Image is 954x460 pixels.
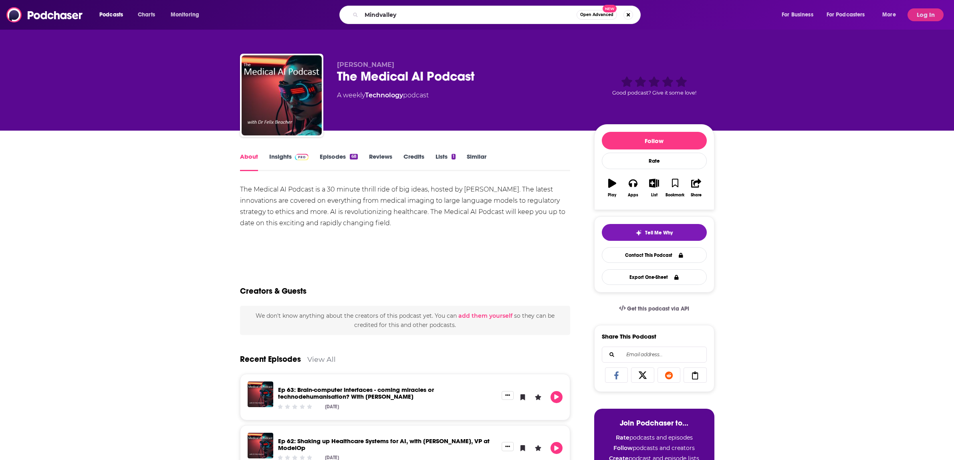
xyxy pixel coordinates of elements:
[278,386,434,400] a: Ep 63: Brain-computer interfaces - coming miracles or technodehumanisation? With Dr Robyn Waller
[686,174,706,202] button: Share
[908,8,944,21] button: Log In
[403,153,424,171] a: Credits
[602,347,707,363] div: Search followers
[635,230,642,236] img: tell me why sparkle
[502,391,514,400] button: Show More Button
[307,355,336,363] a: View All
[594,61,714,111] div: Good podcast? Give it some love!
[782,9,813,20] span: For Business
[608,193,616,198] div: Play
[645,230,673,236] span: Tell Me Why
[665,174,686,202] button: Bookmark
[138,9,155,20] span: Charts
[337,61,394,69] span: [PERSON_NAME]
[248,381,273,407] img: Ep 63: Brain-computer interfaces - coming miracles or technodehumanisation? With Dr Robyn Waller
[517,391,529,403] button: Bookmark Episode
[627,305,689,312] span: Get this podcast via API
[365,91,403,99] a: Technology
[295,154,309,160] img: Podchaser Pro
[602,132,707,149] button: Follow
[467,153,486,171] a: Similar
[551,442,563,454] button: Play
[602,444,706,452] li: podcasts and creators
[602,224,707,241] button: tell me why sparkleTell Me Why
[278,437,490,452] a: Ep 62: Shaking up Healthcare Systems for AI, with Dave Trier, VP at ModelOp
[458,313,512,319] button: add them yourself
[240,286,307,296] h2: Creators & Guests
[609,347,700,362] input: Email address...
[651,193,658,198] div: List
[350,154,357,159] div: 68
[691,193,702,198] div: Share
[551,391,563,403] button: Play
[6,7,83,22] img: Podchaser - Follow, Share and Rate Podcasts
[276,404,313,410] div: Community Rating: 0 out of 5
[616,434,629,441] strong: Rate
[602,269,707,285] button: Export One-Sheet
[882,9,896,20] span: More
[94,8,133,21] button: open menu
[776,8,823,21] button: open menu
[602,153,707,169] div: Rate
[580,13,613,17] span: Open Advanced
[337,91,429,100] div: A weekly podcast
[320,153,357,171] a: Episodes68
[240,153,258,171] a: About
[532,442,544,454] button: Leave a Rating
[658,367,681,383] a: Share on Reddit
[361,8,577,21] input: Search podcasts, credits, & more...
[240,184,571,229] div: The Medical AI Podcast is a 30 minute thrill ride of big ideas, hosted by [PERSON_NAME]. The late...
[517,442,529,454] button: Bookmark Episode
[605,367,628,383] a: Share on Facebook
[242,55,322,135] img: The Medical AI Podcast
[240,354,301,364] a: Recent Episodes
[256,312,555,328] span: We don't know anything about the creators of this podcast yet . You can so they can be credited f...
[436,153,456,171] a: Lists1
[613,299,696,319] a: Get this podcast via API
[877,8,906,21] button: open menu
[347,6,648,24] div: Search podcasts, credits, & more...
[602,434,706,441] li: podcasts and episodes
[666,193,684,198] div: Bookmark
[623,174,643,202] button: Apps
[99,9,123,20] span: Podcasts
[165,8,210,21] button: open menu
[248,433,273,458] img: Ep 62: Shaking up Healthcare Systems for AI, with Dave Trier, VP at ModelOp
[602,333,656,340] h3: Share This Podcast
[269,153,309,171] a: InsightsPodchaser Pro
[821,8,877,21] button: open menu
[628,193,638,198] div: Apps
[602,418,706,428] h3: Join Podchaser to...
[827,9,865,20] span: For Podcasters
[502,442,514,451] button: Show More Button
[613,444,633,452] strong: Follow
[369,153,392,171] a: Reviews
[577,10,617,20] button: Open AdvancedNew
[603,5,617,12] span: New
[684,367,707,383] a: Copy Link
[602,247,707,263] a: Contact This Podcast
[612,90,696,96] span: Good podcast? Give it some love!
[631,367,654,383] a: Share on X/Twitter
[171,9,199,20] span: Monitoring
[452,154,456,159] div: 1
[532,391,544,403] button: Leave a Rating
[643,174,664,202] button: List
[325,404,339,410] div: [DATE]
[133,8,160,21] a: Charts
[602,174,623,202] button: Play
